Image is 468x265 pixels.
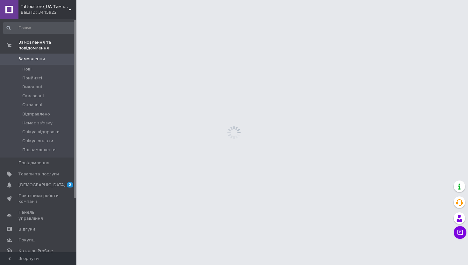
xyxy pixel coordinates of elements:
[22,93,44,99] span: Скасовані
[18,226,35,232] span: Відгуки
[67,182,73,188] span: 2
[18,237,36,243] span: Покупці
[3,22,75,34] input: Пошук
[22,111,50,117] span: Відправлено
[22,147,57,153] span: Під замовлення
[21,4,68,10] span: Tattoostore_UA Тимчасові тату
[454,226,466,239] button: Чат з покупцем
[18,40,76,51] span: Замовлення та повідомлення
[22,138,53,144] span: Очікує оплати
[18,210,59,221] span: Панель управління
[18,248,53,254] span: Каталог ProSale
[22,75,42,81] span: Прийняті
[22,120,53,126] span: Немає зв'язку
[18,56,45,62] span: Замовлення
[21,10,76,15] div: Ваш ID: 3445922
[18,193,59,204] span: Показники роботи компанії
[18,182,66,188] span: [DEMOGRAPHIC_DATA]
[22,102,42,108] span: Оплачені
[18,171,59,177] span: Товари та послуги
[22,66,32,72] span: Нові
[22,84,42,90] span: Виконані
[22,129,60,135] span: Очікує відправки
[18,160,49,166] span: Повідомлення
